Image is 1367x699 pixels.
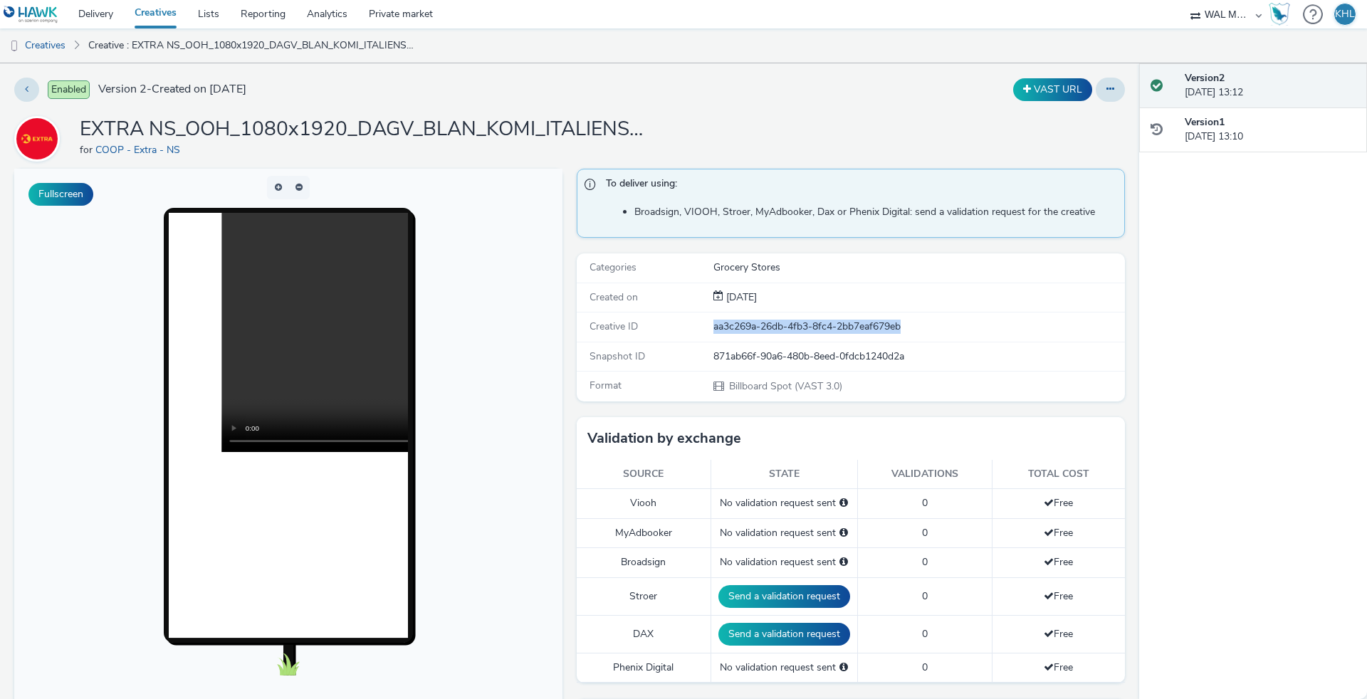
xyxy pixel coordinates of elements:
[590,290,638,304] span: Created on
[718,623,850,646] button: Send a validation request
[48,80,90,99] span: Enabled
[577,577,711,615] td: Stroer
[16,118,58,159] img: COOP - Extra - NS
[839,555,848,569] div: Please select a deal below and click on Send to send a validation request to Broadsign.
[718,526,850,540] div: No validation request sent
[723,290,757,304] span: [DATE]
[577,460,711,489] th: Source
[1185,71,1356,100] div: [DATE] 13:12
[718,555,850,569] div: No validation request sent
[606,177,1110,195] span: To deliver using:
[839,661,848,675] div: Please select a deal below and click on Send to send a validation request to Phenix Digital.
[577,548,711,577] td: Broadsign
[1013,78,1092,101] button: VAST URL
[723,290,757,305] div: Creation 02 September 2025, 13:10
[922,496,928,510] span: 0
[577,518,711,547] td: MyAdbooker
[1044,661,1073,674] span: Free
[922,661,928,674] span: 0
[98,81,246,98] span: Version 2 - Created on [DATE]
[28,183,93,206] button: Fullscreen
[590,349,645,363] span: Snapshot ID
[839,526,848,540] div: Please select a deal below and click on Send to send a validation request to MyAdbooker.
[1044,627,1073,641] span: Free
[634,205,1117,219] li: Broadsign, VIOOH, Stroer, MyAdbooker, Dax or Phenix Digital: send a validation request for the cr...
[713,320,1124,334] div: aa3c269a-26db-4fb3-8fc4-2bb7eaf679eb
[839,496,848,510] div: Please select a deal below and click on Send to send a validation request to Viooh.
[590,261,637,274] span: Categories
[922,526,928,540] span: 0
[992,460,1125,489] th: Total cost
[81,28,423,63] a: Creative : EXTRA NS_OOH_1080x1920_DAGV_BLAN_KOMI_ITALIENSK 2_36_38_2025_NY
[922,627,928,641] span: 0
[590,320,638,333] span: Creative ID
[1010,78,1096,101] div: Duplicate the creative as a VAST URL
[718,496,850,510] div: No validation request sent
[577,489,711,518] td: Viooh
[922,555,928,569] span: 0
[1044,526,1073,540] span: Free
[95,143,186,157] a: COOP - Extra - NS
[1185,71,1225,85] strong: Version 2
[857,460,992,489] th: Validations
[1044,555,1073,569] span: Free
[728,379,842,393] span: Billboard Spot (VAST 3.0)
[14,132,66,145] a: COOP - Extra - NS
[80,116,649,143] h1: EXTRA NS_OOH_1080x1920_DAGV_BLAN_KOMI_ITALIENSK 2_36_38_2025_NY
[922,589,928,603] span: 0
[4,6,58,23] img: undefined Logo
[711,460,857,489] th: State
[590,379,622,392] span: Format
[1269,3,1290,26] img: Hawk Academy
[718,661,850,675] div: No validation request sent
[577,615,711,653] td: DAX
[1269,3,1296,26] a: Hawk Academy
[713,261,1124,275] div: Grocery Stores
[1185,115,1225,129] strong: Version 1
[587,428,741,449] h3: Validation by exchange
[1044,589,1073,603] span: Free
[7,39,21,53] img: dooh
[1335,4,1355,25] div: KHL
[577,653,711,682] td: Phenix Digital
[713,349,1124,364] div: 871ab66f-90a6-480b-8eed-0fdcb1240d2a
[80,143,95,157] span: for
[1044,496,1073,510] span: Free
[1185,115,1356,144] div: [DATE] 13:10
[718,585,850,608] button: Send a validation request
